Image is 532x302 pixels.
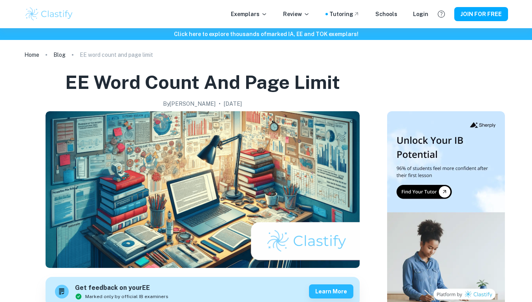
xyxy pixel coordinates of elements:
[231,10,267,18] p: Exemplars
[224,99,242,108] h2: [DATE]
[24,6,74,22] img: Clastify logo
[435,7,448,21] button: Help and Feedback
[283,10,310,18] p: Review
[53,49,66,60] a: Blog
[75,283,168,293] h6: Get feedback on your EE
[309,284,353,298] button: Learn more
[2,30,530,38] h6: Click here to explore thousands of marked IA, EE and TOK exemplars !
[454,7,508,21] button: JOIN FOR FREE
[24,49,39,60] a: Home
[329,10,360,18] a: Tutoring
[80,51,153,59] p: EE word count and page limit
[46,111,360,268] img: EE word count and page limit cover image
[375,10,397,18] a: Schools
[85,293,168,300] span: Marked only by official IB examiners
[65,70,340,95] h1: EE word count and page limit
[413,10,428,18] a: Login
[219,99,221,108] p: •
[163,99,216,108] h2: By [PERSON_NAME]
